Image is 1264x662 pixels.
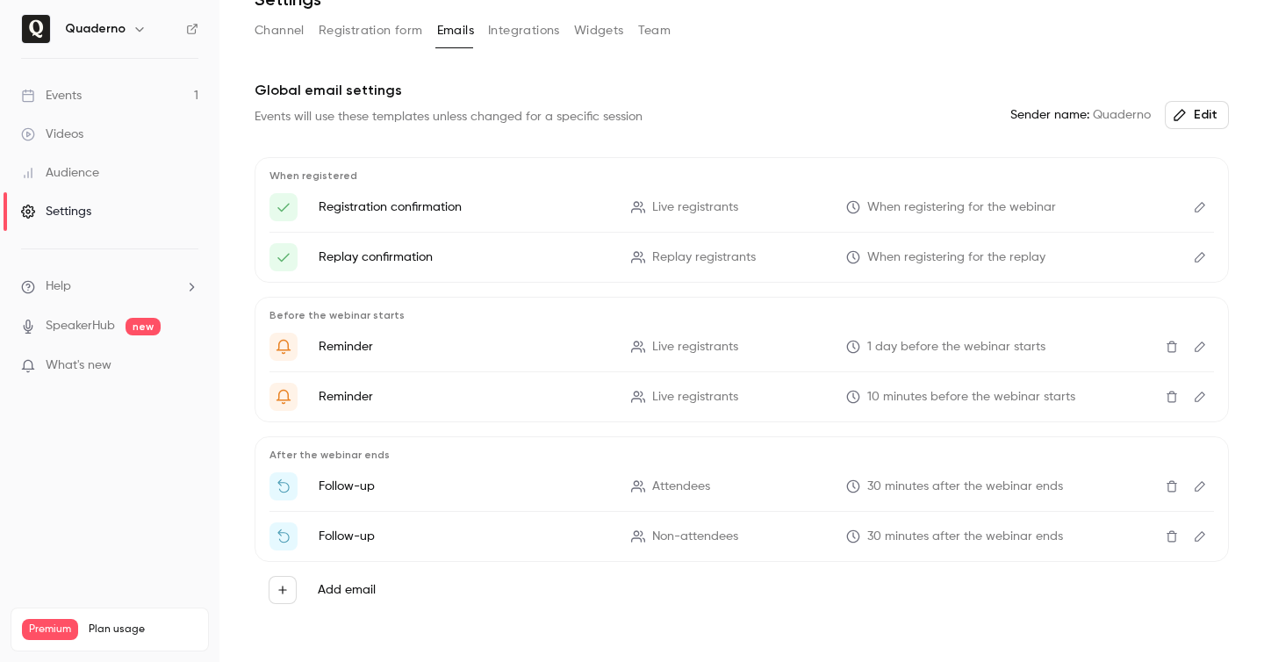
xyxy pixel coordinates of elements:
[867,388,1075,407] span: 10 minutes before the webinar starts
[638,17,671,45] button: Team
[652,338,738,356] span: Live registrants
[867,248,1045,267] span: When registering for the replay
[867,338,1045,356] span: 1 day before the webinar starts
[1158,383,1186,411] button: Delete
[1186,472,1214,500] button: Edit
[319,528,610,545] p: Follow-up
[1186,522,1214,550] button: Edit
[1186,193,1214,221] button: Edit
[46,277,71,296] span: Help
[1158,522,1186,550] button: Delete
[1186,383,1214,411] button: Edit
[867,198,1056,217] span: When registering for the webinar
[46,317,115,335] a: SpeakerHub
[1010,106,1151,125] span: Quaderno
[255,108,643,126] div: Events will use these templates unless changed for a specific session
[1186,243,1214,271] button: Edit
[269,308,1214,322] p: Before the webinar starts
[652,478,710,496] span: Attendees
[255,80,1229,101] p: Global email settings
[652,248,756,267] span: Replay registrants
[269,193,1214,221] li: Here's your access link to {{ event_name }}!
[269,243,1214,271] li: Here's your access link to {{ event_name }}!
[319,17,423,45] button: Registration form
[255,17,305,45] button: Channel
[319,388,610,406] p: Reminder
[652,528,738,546] span: Non-attendees
[488,17,560,45] button: Integrations
[319,248,610,266] p: Replay confirmation
[652,388,738,407] span: Live registrants
[269,448,1214,462] p: After the webinar ends
[1186,333,1214,361] button: Edit
[1158,472,1186,500] button: Delete
[1165,101,1229,129] button: Edit
[1158,333,1186,361] button: Delete
[319,478,610,495] p: Follow-up
[269,472,1214,500] li: Thanks for attending {{ event_name }}
[46,356,111,375] span: What's new
[867,528,1063,546] span: 30 minutes after the webinar ends
[65,20,126,38] h6: Quaderno
[21,277,198,296] li: help-dropdown-opener
[867,478,1063,496] span: 30 minutes after the webinar ends
[21,126,83,143] div: Videos
[21,203,91,220] div: Settings
[652,198,738,217] span: Live registrants
[574,17,624,45] button: Widgets
[21,164,99,182] div: Audience
[318,581,376,599] label: Add email
[269,383,1214,411] li: {{ event_name }} is about to go live
[269,333,1214,361] li: Get Ready for '{{ event_name }}' tomorrow!
[269,169,1214,183] p: When registered
[21,87,82,104] div: Events
[89,622,197,637] span: Plan usage
[269,522,1214,550] li: Watch the replay of {{ event_name }}
[319,338,610,356] p: Reminder
[1010,109,1089,121] em: Sender name:
[437,17,474,45] button: Emails
[22,15,50,43] img: Quaderno
[22,619,78,640] span: Premium
[126,318,161,335] span: new
[319,198,610,216] p: Registration confirmation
